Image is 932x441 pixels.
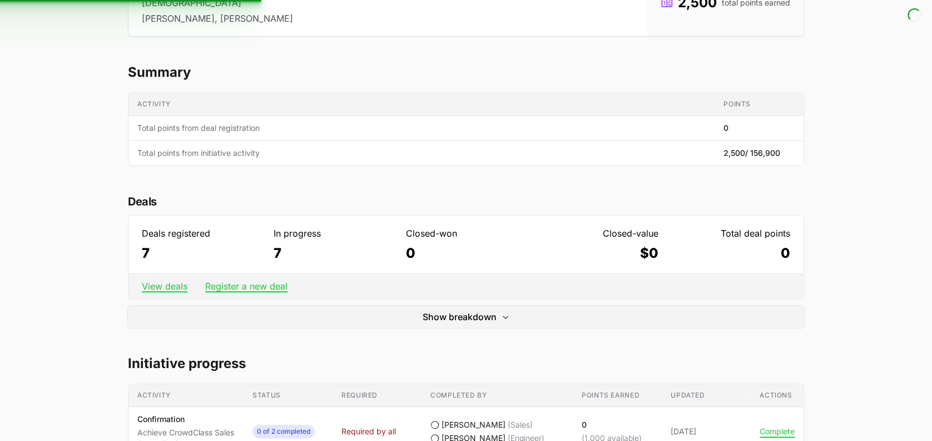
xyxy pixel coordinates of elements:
span: [PERSON_NAME] [442,419,505,430]
a: Register a new deal [205,281,287,292]
dd: 7 [142,244,262,262]
dd: 7 [274,244,394,262]
button: Complete [760,427,795,437]
svg: Expand/Collapse [501,312,510,321]
th: Status [244,384,333,407]
section: Sofistic Team's progress summary [128,63,804,166]
dd: 0 [670,244,790,262]
dt: Total deal points [670,227,790,240]
th: Completed by [422,384,573,407]
dd: $0 [538,244,658,262]
th: Points earned [573,384,662,407]
h2: Deals [128,193,804,210]
span: / 156,900 [745,148,780,158]
h2: Initiative progress [128,355,804,373]
span: Show breakdown [423,310,497,324]
span: Total points from deal registration [137,122,706,134]
p: Confirmation [137,414,235,425]
dt: Closed-value [538,227,658,240]
th: Points [715,93,804,116]
dt: Deals registered [142,227,262,240]
span: (Sales) [508,419,533,430]
button: Show breakdownExpand/Collapse [128,306,804,328]
th: Activity [128,384,244,407]
span: Required by all [341,426,396,437]
a: View deals [142,281,187,292]
span: 0 [723,122,728,134]
dt: Closed-won [405,227,526,240]
span: 2,500 [723,148,780,159]
th: Updated [662,384,751,407]
span: Total points from initiative activity [137,148,706,159]
p: 0 [582,419,642,430]
section: Deal statistics [128,193,804,328]
dd: 0 [405,244,526,262]
dt: In progress [274,227,394,240]
span: [DATE] [671,426,742,437]
li: [PERSON_NAME], [PERSON_NAME] [142,12,293,25]
th: Actions [751,384,804,407]
th: Activity [128,93,715,116]
h2: Summary [128,63,804,81]
th: Required [333,384,422,407]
